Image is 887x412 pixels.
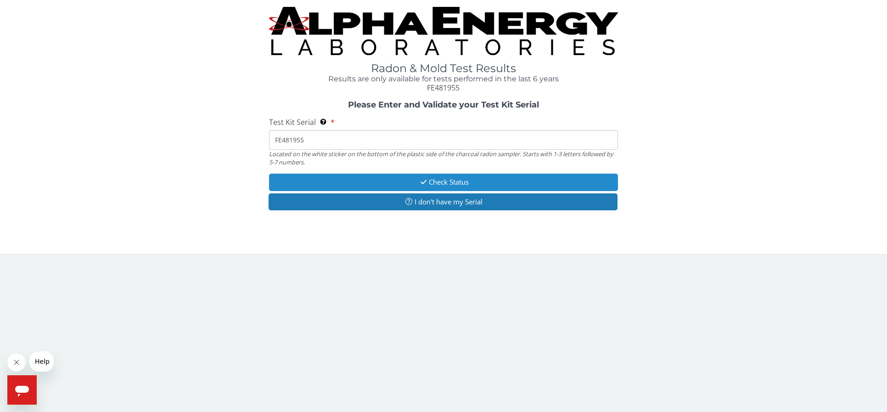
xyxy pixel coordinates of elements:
iframe: Close message [7,353,26,372]
img: TightCrop.jpg [269,7,618,55]
div: Located on the white sticker on the bottom of the plastic side of the charcoal radon sampler. Sta... [269,150,618,167]
strong: Please Enter and Validate your Test Kit Serial [348,100,539,110]
button: I don't have my Serial [269,193,618,210]
iframe: Message from company [29,351,54,372]
span: Test Kit Serial [269,117,316,127]
button: Check Status [269,174,618,191]
h1: Radon & Mold Test Results [269,62,618,74]
span: FE481955 [427,83,460,93]
h4: Results are only available for tests performed in the last 6 years [269,75,618,83]
iframe: Button to launch messaging window [7,375,37,405]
